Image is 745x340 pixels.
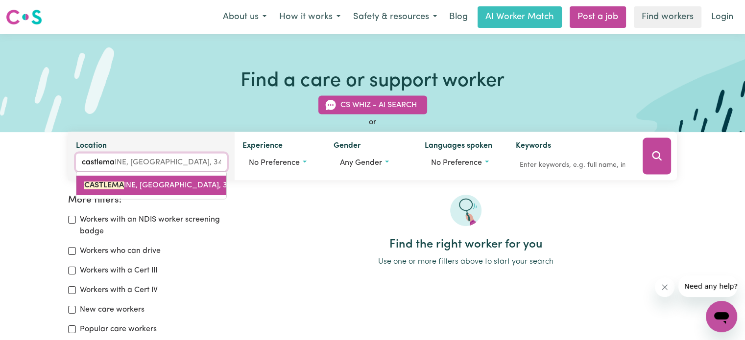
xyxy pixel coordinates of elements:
button: Search [643,138,671,175]
label: Workers who can drive [80,245,161,257]
iframe: Close message [655,277,674,297]
label: Popular care workers [80,323,157,335]
a: Blog [443,6,474,28]
button: Worker language preferences [425,154,500,172]
span: No preference [431,159,482,167]
label: Workers with a Cert IV [80,284,158,296]
label: Location [76,140,107,154]
mark: CASTLEMA [84,181,124,189]
button: Safety & resources [347,7,443,27]
h2: More filters: [68,195,242,206]
div: or [68,116,677,128]
a: CASTLEMAINE, Victoria, 3450 [76,176,226,195]
span: Need any help? [6,7,59,15]
button: How it works [273,7,347,27]
a: Careseekers logo [6,6,42,28]
label: Gender [334,140,361,154]
label: Experience [242,140,283,154]
input: Enter a suburb [76,154,227,171]
label: Workers with an NDIS worker screening badge [80,214,242,237]
label: Keywords [516,140,551,154]
label: Languages spoken [425,140,492,154]
h2: Find the right worker for you [254,238,677,252]
label: Workers with a Cert III [80,265,157,276]
iframe: Message from company [678,275,737,297]
img: Careseekers logo [6,8,42,26]
span: Any gender [340,159,382,167]
button: About us [216,7,273,27]
h1: Find a care or support worker [240,69,505,93]
div: menu-options [76,171,227,200]
a: Find workers [634,6,701,28]
button: Worker gender preference [334,154,409,172]
button: CS Whiz - AI Search [318,96,427,114]
input: Enter keywords, e.g. full name, interests [516,158,629,173]
p: Use one or more filters above to start your search [254,256,677,268]
a: AI Worker Match [478,6,562,28]
button: Worker experience options [242,154,318,172]
label: New care workers [80,304,144,316]
a: Login [705,6,739,28]
a: Post a job [570,6,626,28]
span: INE, [GEOGRAPHIC_DATA], 3450 [84,181,241,189]
span: No preference [249,159,300,167]
iframe: Button to launch messaging window [706,301,737,332]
